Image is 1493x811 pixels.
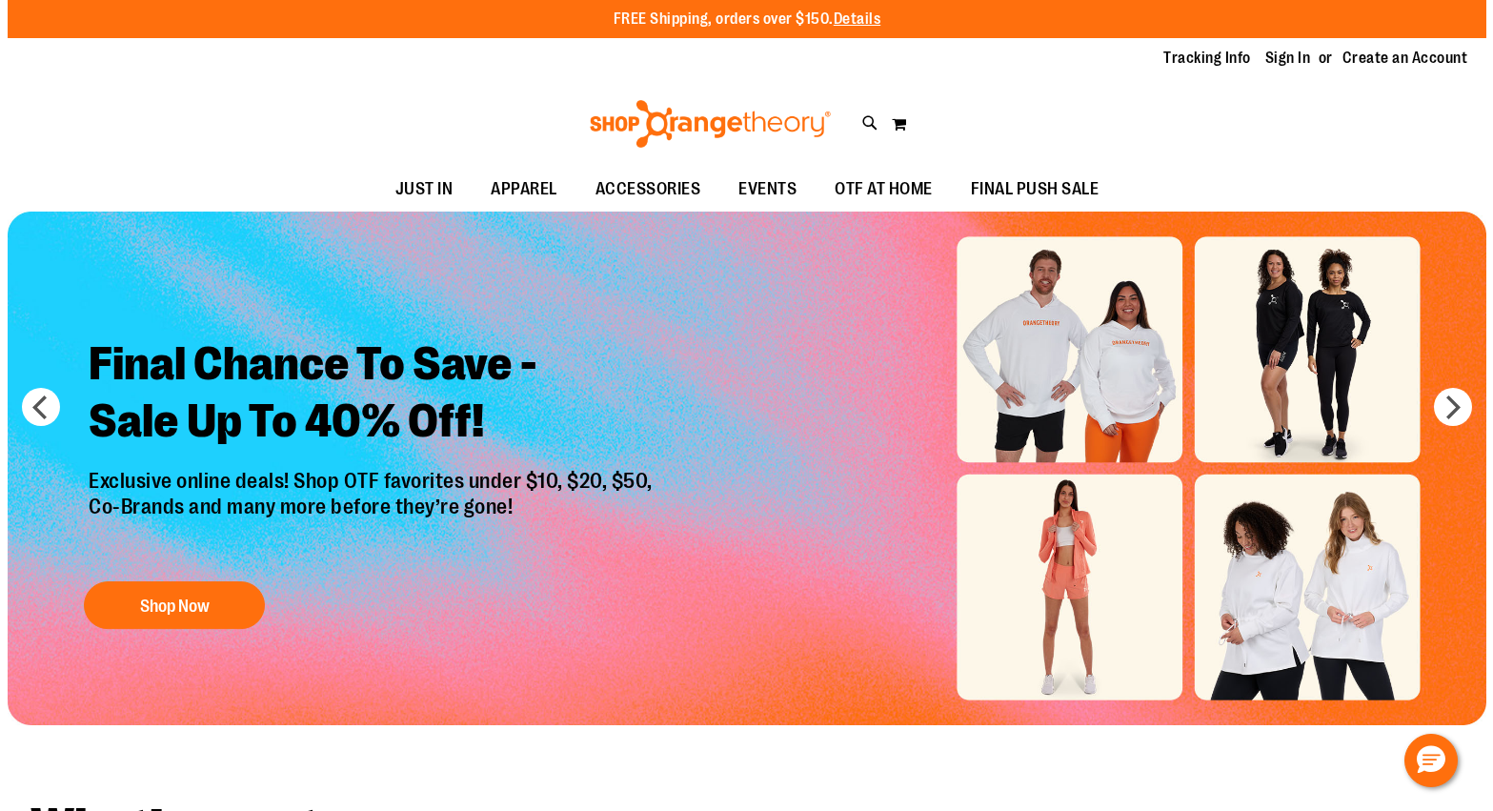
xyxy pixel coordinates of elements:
img: Shop Orangetheory [579,100,826,148]
span: OTF AT HOME [827,168,925,211]
a: Sign In [1258,48,1303,69]
a: Tracking Info [1156,48,1243,69]
span: ACCESSORIES [588,168,694,211]
a: ACCESSORIES [569,168,713,212]
h2: Final Chance To Save - Sale Up To 40% Off! [67,321,664,469]
span: FINAL PUSH SALE [963,168,1092,211]
a: OTF AT HOME [808,168,944,212]
span: JUST IN [388,168,446,211]
a: EVENTS [712,168,808,212]
span: EVENTS [731,168,789,211]
button: prev [14,388,52,426]
a: JUST IN [369,168,465,212]
button: Shop Now [76,581,257,629]
p: FREE Shipping, orders over $150. [606,9,874,30]
a: Final Chance To Save -Sale Up To 40% Off! Exclusive online deals! Shop OTF favorites under $10, $... [67,321,664,639]
a: Create an Account [1335,48,1461,69]
a: APPAREL [464,168,569,212]
button: next [1426,388,1464,426]
button: Hello, have a question? Let’s chat. [1397,734,1450,787]
a: FINAL PUSH SALE [944,168,1111,212]
a: Details [826,10,874,28]
p: Exclusive online deals! Shop OTF favorites under $10, $20, $50, Co-Brands and many more before th... [67,469,664,562]
span: APPAREL [483,168,550,211]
